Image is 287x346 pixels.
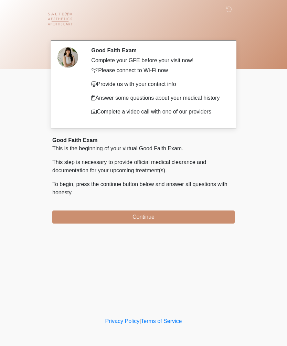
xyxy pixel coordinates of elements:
p: This step is necessary to provide official medical clearance and documentation for your upcoming ... [52,158,235,175]
p: Provide us with your contact info [91,80,224,88]
button: Continue [52,210,235,224]
div: Good Faith Exam [52,136,235,144]
a: Privacy Policy [105,318,140,324]
p: Please connect to Wi-Fi now [91,66,224,75]
img: Agent Avatar [57,47,78,68]
p: Complete a video call with one of our providers [91,108,224,116]
a: | [139,318,141,324]
div: Complete your GFE before your visit now! [91,56,224,65]
a: Terms of Service [141,318,182,324]
h2: Good Faith Exam [91,47,224,54]
p: To begin, press the continue button below and answer all questions with honesty. [52,180,235,197]
p: Answer some questions about your medical history [91,94,224,102]
img: Saltbox Aesthetics Logo [45,5,75,34]
p: This is the beginning of your virtual Good Faith Exam. [52,144,235,153]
